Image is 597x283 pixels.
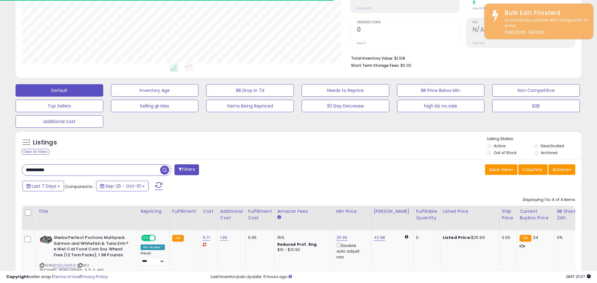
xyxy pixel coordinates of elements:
[443,235,471,240] b: Listed Price:
[277,235,329,240] div: 15%
[487,136,581,142] p: Listing States:
[277,242,318,247] b: Reduced Prof. Rng.
[277,208,331,215] div: Amazon Fees
[96,181,149,191] button: Sep-25 - Oct-01
[548,164,575,175] button: Actions
[302,84,389,97] button: Needs to Reprice
[443,235,494,240] div: $25.99
[494,143,505,148] label: Active
[541,143,564,148] label: Deactivated
[473,41,485,45] small: Prev: N/A
[502,208,514,221] div: Ship Price
[357,21,459,24] span: Ordered Items
[357,7,372,10] small: Prev: $0.00
[336,208,368,215] div: Min Price
[473,21,575,24] span: ROI
[357,26,459,34] h2: 0
[33,138,57,147] h5: Listings
[141,251,165,265] div: Preset:
[277,215,281,220] small: Amazon Fees.
[374,235,385,241] a: 42.98
[518,164,548,175] button: Columns
[416,235,435,240] div: 0
[53,274,80,280] a: Terms of Use
[529,29,544,34] u: Dismiss
[211,274,591,280] div: Last InventoryLab Update: 5 hours ago.
[523,197,575,203] div: Displaying 1 to 4 of 4 items
[351,56,393,61] b: Total Inventory Value:
[65,184,94,189] span: Compared to:
[397,100,485,112] button: high bb no sale
[174,164,199,175] button: Filters
[502,235,512,240] div: 0.00
[172,208,197,215] div: Fulfillment
[22,149,49,155] div: Clear All Filters
[203,208,215,215] div: Cost
[248,208,272,221] div: Fulfillment Cost
[32,183,56,189] span: Last 7 Days
[533,235,538,240] span: 24
[492,84,580,97] button: Non Competitive
[141,208,167,215] div: Repricing
[155,235,165,241] span: OFF
[566,274,591,280] span: 2025-10-9 21:07 GMT
[541,150,558,155] label: Archived
[172,235,184,242] small: FBA
[351,63,400,68] b: Short Term Storage Fees:
[485,164,517,175] button: Save View
[54,235,129,259] b: Sheba Perfect Portions Multipack Salmon and Whitefish & Tuna Entr?e Wet Cat Food Corn Soy Wheat F...
[248,235,270,240] div: 6.05
[416,208,437,221] div: Fulfillable Quantity
[220,235,228,241] a: 1.96
[557,235,577,240] div: 0%
[6,274,29,280] strong: Copyright
[206,100,294,112] button: Items Being Repriced
[473,26,575,34] h2: N/A
[111,84,199,97] button: Inventory Age
[277,247,329,253] div: $10 - $10.90
[142,235,150,241] span: ON
[206,84,294,97] button: BB Drop in 7d
[494,150,516,155] label: Out of Stock
[203,235,210,241] a: 9.71
[16,84,103,97] button: Default
[40,263,104,272] span: | SKU: PETSMART_B01KEU9WRW_9.71_X_465
[374,208,411,215] div: [PERSON_NAME]
[111,100,199,112] button: Selling @ Max
[520,208,552,221] div: Current Buybox Price
[53,263,76,268] a: B01KEU9WRW
[557,208,580,221] div: BB Share 24h.
[492,100,580,112] button: B2B
[505,29,526,34] a: View Errors
[400,62,411,68] span: $0.00
[38,208,135,215] div: Title
[6,274,108,280] div: seller snap | |
[302,100,389,112] button: 30 Day Decrease
[16,115,103,128] button: additional cost
[500,8,589,17] div: Bulk Edit Finished
[22,181,64,191] button: Last 7 Days
[500,17,589,35] div: Successfully updated 460 listings with 35 errors.
[16,100,103,112] button: Top Sellers
[351,54,571,62] li: $1,108
[520,235,531,242] small: FBA
[397,84,485,97] button: BB Price Below Min
[357,41,366,45] small: Prev: 0
[141,244,165,250] div: Win BuyBox *
[443,208,497,215] div: Listed Price
[220,208,243,221] div: Additional Cost
[81,274,108,280] a: Privacy Policy
[336,242,366,260] div: Disable auto adjust min
[40,235,52,244] img: 51w2GiQ1ipL._SL40_.jpg
[105,183,141,189] span: Sep-25 - Oct-01
[522,167,542,173] span: Columns
[473,7,488,10] small: Prev: 0.00%
[336,235,348,241] a: 25.99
